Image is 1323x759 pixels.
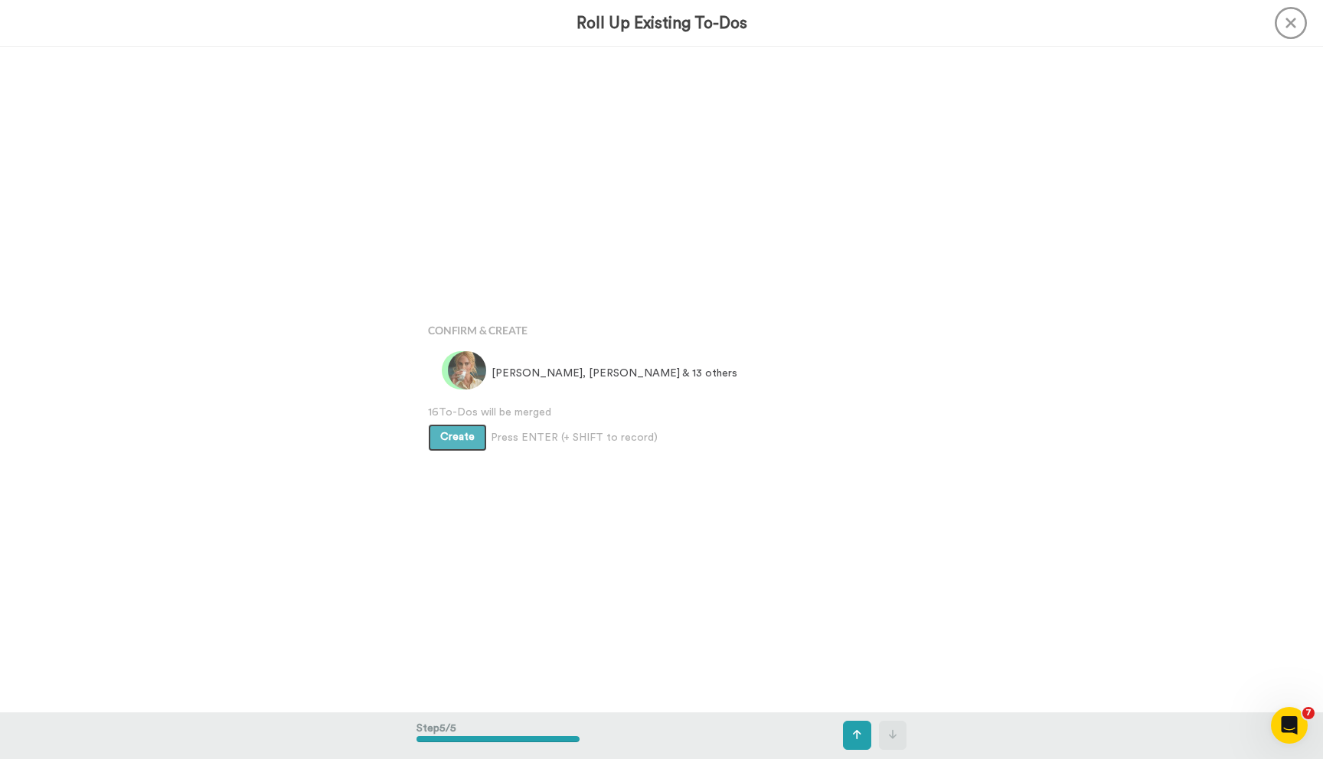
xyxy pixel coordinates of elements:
img: 0d8a76f6-8007-4afa-9549-8db4dc1f83fe.jpg [448,351,486,389]
h4: Confirm & Create [428,324,895,336]
h3: Roll Up Existing To-Dos [577,15,747,32]
img: p.png [444,351,482,389]
span: 16 To-Dos will be merged [428,405,895,420]
div: Step 5 / 5 [416,713,580,757]
span: 7 [1302,707,1315,719]
span: Press ENTER (+ SHIFT to record) [491,430,658,445]
span: Create [440,432,475,442]
iframe: Intercom live chat [1271,707,1308,744]
span: [PERSON_NAME], [PERSON_NAME] & 13 others [492,366,737,381]
img: f.png [442,351,480,389]
button: Create [428,424,487,451]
